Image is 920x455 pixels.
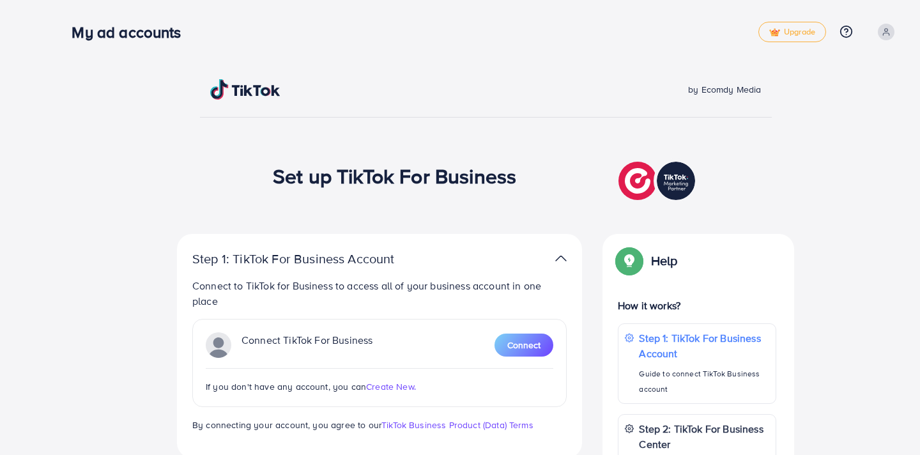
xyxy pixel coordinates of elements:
[618,158,698,203] img: TikTok partner
[639,421,769,452] p: Step 2: TikTok For Business Center
[769,27,815,37] span: Upgrade
[758,22,826,42] a: tickUpgrade
[273,164,516,188] h1: Set up TikTok For Business
[210,79,280,100] img: TikTok
[688,83,761,96] span: by Ecomdy Media
[192,251,435,266] p: Step 1: TikTok For Business Account
[639,366,769,397] p: Guide to connect TikTok Business account
[72,23,191,42] h3: My ad accounts
[651,253,678,268] p: Help
[639,330,769,361] p: Step 1: TikTok For Business Account
[618,249,641,272] img: Popup guide
[769,28,780,37] img: tick
[618,298,776,313] p: How it works?
[555,249,567,268] img: TikTok partner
